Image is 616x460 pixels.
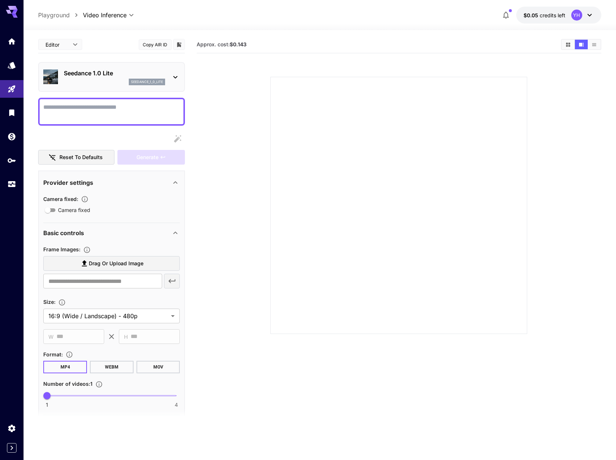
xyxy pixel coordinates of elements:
[48,333,54,341] span: W
[43,224,180,242] div: Basic controls
[43,196,78,202] span: Camera fixed :
[43,351,63,357] span: Format :
[131,79,163,85] p: seedance_1_0_lite
[58,206,90,214] span: Camera fixed
[175,401,178,409] span: 4
[575,40,588,49] button: Show media in video view
[176,40,182,49] button: Add to library
[43,229,84,237] p: Basic controls
[38,11,83,19] nav: breadcrumb
[43,299,55,305] span: Size :
[7,424,16,433] div: Settings
[83,11,127,19] span: Video Inference
[63,351,76,358] button: Choose the file format for the output video.
[7,37,16,46] div: Home
[7,180,16,189] div: Usage
[139,39,172,50] button: Copy AIR ID
[64,69,165,78] p: Seedance 1.0 Lite
[38,150,114,165] button: Reset to defaults
[571,10,582,21] div: YH
[516,7,601,24] button: $0.05YH
[561,39,601,50] div: Show media in grid viewShow media in video viewShow media in list view
[7,132,16,141] div: Wallet
[90,361,134,373] button: WEBM
[48,312,168,320] span: 16:9 (Wide / Landscape) - 480p
[562,40,575,49] button: Show media in grid view
[7,156,16,165] div: API Keys
[197,41,247,47] span: Approx. cost:
[43,361,87,373] button: MP4
[38,11,70,19] a: Playground
[7,443,17,453] button: Expand sidebar
[45,41,68,48] span: Editor
[524,12,540,18] span: $0.05
[43,66,180,88] div: Seedance 1.0 Liteseedance_1_0_lite
[43,381,92,387] span: Number of videos : 1
[588,40,601,49] button: Show media in list view
[89,259,143,268] span: Drag or upload image
[7,108,16,117] div: Library
[46,401,48,409] span: 1
[43,178,93,187] p: Provider settings
[136,361,180,373] button: MOV
[124,333,128,341] span: H
[7,85,16,94] div: Playground
[524,11,565,19] div: $0.05
[540,12,565,18] span: credits left
[43,174,180,191] div: Provider settings
[43,256,180,271] label: Drag or upload image
[43,246,80,252] span: Frame Images :
[92,381,106,388] button: Specify how many videos to generate in a single request. Each video generation will be charged se...
[7,61,16,70] div: Models
[80,246,94,254] button: Upload frame images.
[55,299,69,306] button: Adjust the dimensions of the generated image by specifying its width and height in pixels, or sel...
[230,41,247,47] b: $0.143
